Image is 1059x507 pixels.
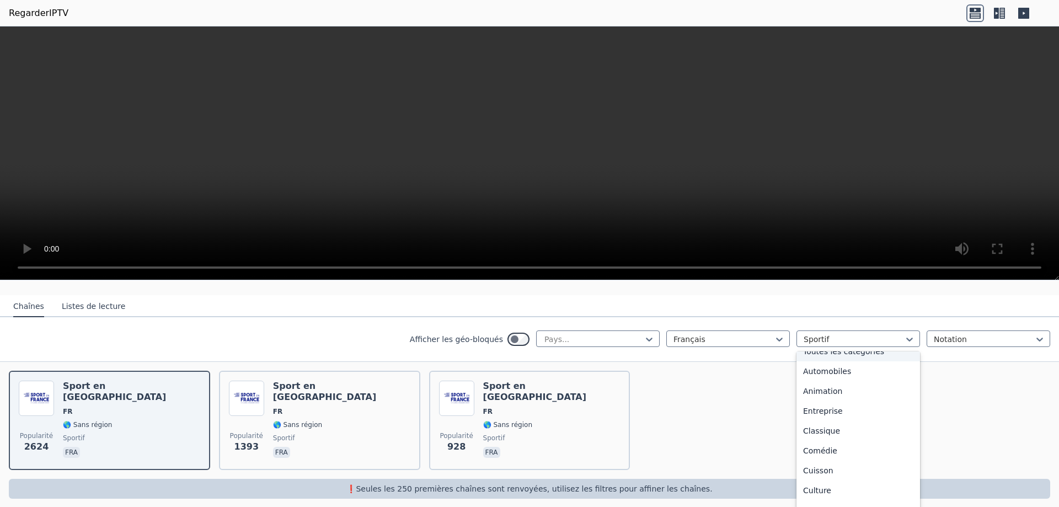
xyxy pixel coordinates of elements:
font: fra [65,449,78,456]
font: fra [485,449,498,456]
button: Listes de lecture [62,296,125,317]
font: FR [483,408,493,415]
font: Sport en [GEOGRAPHIC_DATA] [483,381,586,402]
font: Comédie [803,446,837,455]
img: Sport en France [439,381,474,416]
font: 🌎 Sans région [273,421,322,429]
font: Afficher les géo-bloqués [410,335,503,344]
font: 1393 [234,441,259,452]
font: FR [273,408,282,415]
font: Toutes les catégories [803,347,884,356]
a: RegarderIPTV [9,7,68,20]
font: Listes de lecture [62,302,125,311]
img: Sport en France [229,381,264,416]
font: RegarderIPTV [9,8,68,18]
font: sportif [273,434,295,442]
font: Popularité [20,432,53,440]
font: Culture [803,486,831,495]
font: ❗️Seules les 250 premières chaînes sont renvoyées, utilisez les filtres pour affiner les chaînes. [346,484,712,493]
font: sportif [63,434,85,442]
button: Chaînes [13,296,44,317]
font: Cuisson [803,466,833,475]
font: fra [275,449,288,456]
font: Animation [803,387,842,396]
font: sportif [483,434,505,442]
font: 928 [447,441,466,452]
font: Chaînes [13,302,44,311]
font: Sport en [GEOGRAPHIC_DATA] [63,381,166,402]
font: 🌎 Sans région [483,421,532,429]
img: Sport en France [19,381,54,416]
font: Automobiles [803,367,851,376]
font: Sport en [GEOGRAPHIC_DATA] [273,381,376,402]
font: Popularité [230,432,263,440]
font: 🌎 Sans région [63,421,112,429]
font: FR [63,408,72,415]
font: 2624 [24,441,49,452]
font: Entreprise [803,407,843,415]
font: Popularité [440,432,473,440]
font: Classique [803,426,840,435]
